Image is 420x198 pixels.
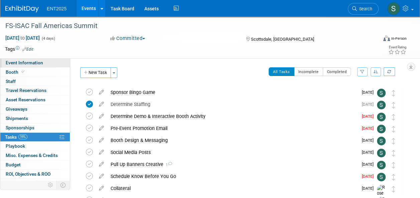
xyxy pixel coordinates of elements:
[387,2,400,15] img: Stephanie Silva
[6,171,50,177] span: ROI, Objectives & ROO
[0,160,70,169] a: Budget
[107,99,358,110] div: Determine Staffing
[0,105,70,114] a: Giveaways
[96,113,107,119] a: edit
[0,133,70,142] a: Tasks19%
[362,114,377,119] span: [DATE]
[362,174,377,179] span: [DATE]
[377,149,386,157] img: Stephanie Silva
[96,185,107,191] a: edit
[96,89,107,95] a: edit
[392,150,395,156] i: Move task
[348,3,379,15] a: Search
[107,183,358,194] div: Collateral
[362,186,377,191] span: [DATE]
[362,162,377,167] span: [DATE]
[56,181,70,189] td: Toggle Event Tabs
[0,179,70,188] a: Attachments1
[19,35,26,41] span: to
[377,137,386,145] img: Stephanie Silva
[0,58,70,67] a: Event Information
[384,67,395,76] a: Refresh
[362,126,377,131] span: [DATE]
[294,67,323,76] button: Incomplete
[0,86,70,95] a: Travel Reservations
[377,101,386,109] img: Stephanie Silva
[377,125,386,133] img: Stephanie Silva
[6,88,46,93] span: Travel Reservations
[96,101,107,107] a: edit
[96,125,107,131] a: edit
[107,87,358,98] div: Sponsor Bingo Game
[0,114,70,123] a: Shipments
[392,162,395,168] i: Move task
[392,138,395,144] i: Move task
[96,149,107,155] a: edit
[362,102,377,107] span: [DATE]
[0,151,70,160] a: Misc. Expenses & Credits
[107,159,358,170] div: Pull Up Banners Creative
[6,97,45,102] span: Asset Reservations
[392,114,395,120] i: Move task
[377,173,386,181] img: Stephanie Silva
[80,67,111,78] button: New Task
[392,90,395,96] i: Move task
[5,35,40,41] span: [DATE] [DATE]
[6,125,34,130] span: Sponsorships
[362,150,377,155] span: [DATE]
[0,77,70,86] a: Staff
[6,153,58,158] span: Misc. Expenses & Credits
[6,79,16,84] span: Staff
[21,70,25,74] i: Booth reservation complete
[323,67,351,76] button: Completed
[3,20,372,32] div: FS-ISAC Fall Americas Summit
[392,102,395,108] i: Move task
[6,162,21,167] span: Budget
[377,113,386,121] img: Stephanie Silva
[377,89,386,97] img: Stephanie Silva
[107,111,358,122] div: Determine Demo & Interactive Booth Activity
[391,36,407,41] div: In-Person
[392,174,395,180] i: Move task
[107,147,358,158] div: Social Media Posts
[6,60,43,65] span: Event Information
[0,142,70,151] a: Playbook
[392,186,395,192] i: Move task
[107,171,358,182] div: Schedule Know Before You Go
[357,6,372,11] span: Search
[96,137,107,143] a: edit
[383,36,390,41] img: Format-Inperson.png
[269,67,294,76] button: All Tasks
[5,46,33,52] td: Tags
[251,37,314,42] span: Scottsdale, [GEOGRAPHIC_DATA]
[6,69,26,75] span: Booth
[362,138,377,143] span: [DATE]
[34,181,39,186] span: 1
[362,90,377,95] span: [DATE]
[348,35,407,45] div: Event Format
[377,161,386,169] img: Stephanie Silva
[108,35,148,42] button: Committed
[6,181,39,186] span: Attachments
[5,134,27,140] span: Tasks
[5,6,39,12] img: ExhibitDay
[0,170,70,179] a: ROI, Objectives & ROO
[0,123,70,132] a: Sponsorships
[6,116,28,121] span: Shipments
[163,163,172,167] span: 1
[392,126,395,132] i: Move task
[45,181,56,189] td: Personalize Event Tab Strip
[0,95,70,104] a: Asset Reservations
[388,46,406,49] div: Event Rating
[0,68,70,77] a: Booth
[22,47,33,52] a: Edit
[18,134,27,139] span: 19%
[41,36,55,41] span: (4 days)
[6,106,27,112] span: Giveaways
[96,173,107,179] a: edit
[96,161,107,167] a: edit
[107,123,358,134] div: Pre-Event Promotion Email
[6,143,25,149] span: Playbook
[47,6,66,11] span: ENT2025
[107,135,358,146] div: Booth Design & Messaging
